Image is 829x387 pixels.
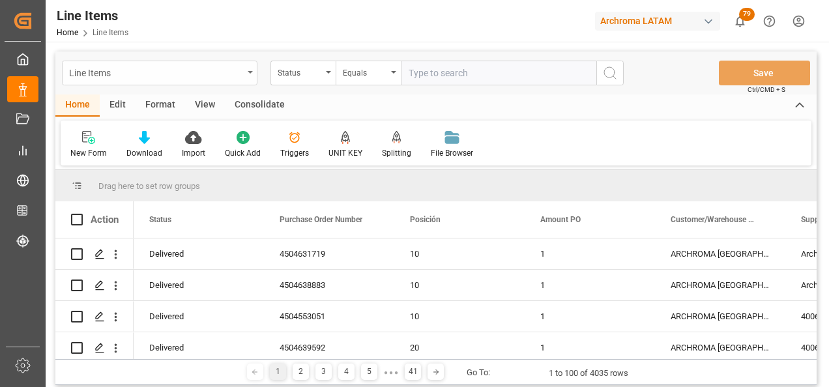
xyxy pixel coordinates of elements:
div: Go To: [467,366,490,379]
div: Press SPACE to select this row. [55,270,134,301]
div: Format [136,94,185,117]
span: Posición [410,215,441,224]
button: open menu [270,61,336,85]
div: File Browser [431,147,473,159]
div: Download [126,147,162,159]
div: Quick Add [225,147,261,159]
span: Drag here to set row groups [98,181,200,191]
button: show 79 new notifications [725,7,755,36]
a: Home [57,28,78,37]
div: Delivered [134,301,264,332]
div: 1 [525,238,655,269]
div: Line Items [69,64,243,80]
div: 1 to 100 of 4035 rows [549,367,628,380]
div: Line Items [57,6,128,25]
div: Delivered [134,270,264,300]
div: Delivered [134,332,264,363]
div: 1 [525,332,655,363]
div: Press SPACE to select this row. [55,301,134,332]
div: 4504631719 [264,238,394,269]
div: 1 [270,364,286,380]
span: 79 [739,8,755,21]
div: 1 [525,301,655,332]
div: 4 [338,364,355,380]
div: ARCHROMA [GEOGRAPHIC_DATA] S.A.S [655,238,785,269]
div: New Form [70,147,107,159]
div: 41 [405,364,421,380]
button: Archroma LATAM [595,8,725,33]
div: 3 [315,364,332,380]
div: Status [278,64,322,79]
span: Status [149,215,171,224]
div: Home [55,94,100,117]
button: Save [719,61,810,85]
input: Type to search [401,61,596,85]
span: Ctrl/CMD + S [748,85,785,94]
span: Purchase Order Number [280,215,362,224]
div: ● ● ● [384,367,398,377]
button: open menu [62,61,257,85]
span: Customer/Warehouse Name [671,215,758,224]
div: 20 [410,333,509,363]
div: Edit [100,94,136,117]
div: Equals [343,64,387,79]
div: Delivered [134,238,264,269]
div: 4504638883 [264,270,394,300]
button: open menu [336,61,401,85]
div: 1 [525,270,655,300]
span: Amount PO [540,215,581,224]
div: 2 [293,364,309,380]
div: Splitting [382,147,411,159]
div: ARCHROMA [GEOGRAPHIC_DATA] S.A.S [655,332,785,363]
div: Import [182,147,205,159]
div: Press SPACE to select this row. [55,238,134,270]
div: 10 [410,302,509,332]
div: 4504639592 [264,332,394,363]
div: ARCHROMA [GEOGRAPHIC_DATA] S.A.S [655,301,785,332]
div: Action [91,214,119,225]
div: UNIT KEY [328,147,362,159]
button: search button [596,61,624,85]
div: ARCHROMA [GEOGRAPHIC_DATA] S.A.S [655,270,785,300]
button: Help Center [755,7,784,36]
div: 5 [361,364,377,380]
div: Triggers [280,147,309,159]
div: Press SPACE to select this row. [55,332,134,364]
div: View [185,94,225,117]
div: 10 [410,239,509,269]
div: Archroma LATAM [595,12,720,31]
div: Consolidate [225,94,295,117]
div: 10 [410,270,509,300]
div: 4504553051 [264,301,394,332]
